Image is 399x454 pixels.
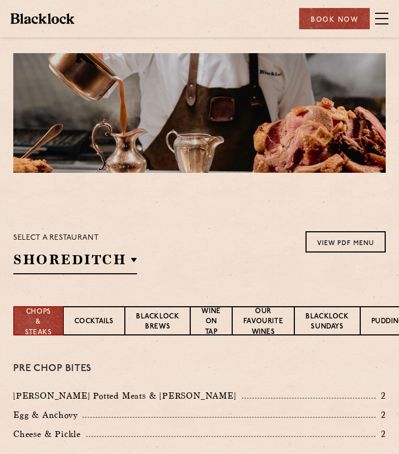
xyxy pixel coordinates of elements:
[201,306,220,339] p: Wine on Tap
[305,231,386,253] a: View PDF Menu
[74,316,114,328] p: Cocktails
[13,430,86,439] p: Cheese & Pickle
[13,410,82,420] p: Egg & Anchovy
[299,8,370,29] div: Book Now
[13,231,137,245] p: Select a restaurant
[376,427,386,441] p: 2
[25,307,52,338] p: Chops & Steaks
[376,408,386,422] p: 2
[11,13,74,24] img: BL_Textured_Logo-footer-cropped.svg
[136,312,179,333] p: Blacklock Brews
[13,362,386,376] h3: Pre Chop Bites
[13,391,242,401] p: [PERSON_NAME] Potted Meats & [PERSON_NAME]
[243,306,283,339] p: Our favourite wines
[376,389,386,403] p: 2
[13,250,137,274] h2: Shoreditch
[305,312,349,333] p: Blacklock Sundays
